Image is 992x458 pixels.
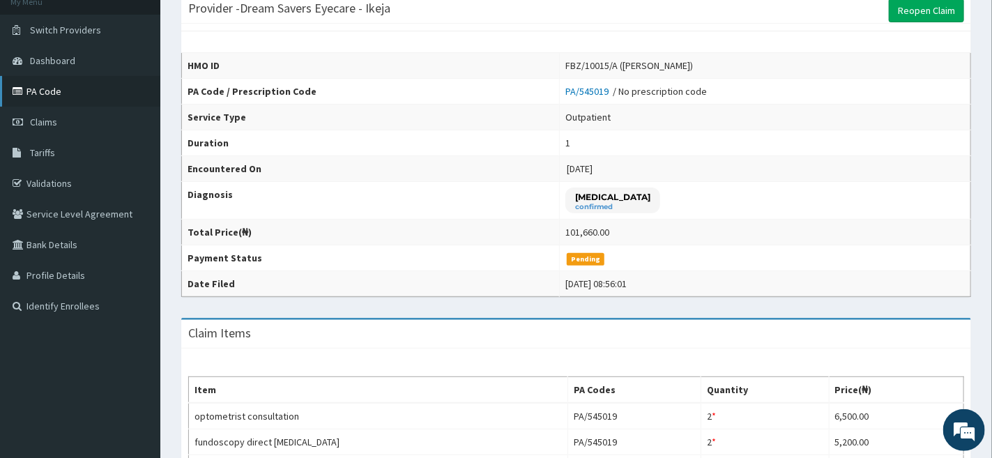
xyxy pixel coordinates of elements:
th: Encountered On [182,156,560,182]
th: Diagnosis [182,182,560,220]
div: 1 [565,136,570,150]
th: Service Type [182,105,560,130]
div: Outpatient [565,110,611,124]
small: confirmed [575,204,650,211]
td: 6,500.00 [829,403,963,429]
td: PA/545019 [567,429,701,455]
th: Price(₦) [829,377,963,404]
p: [MEDICAL_DATA] [575,191,650,203]
span: Tariffs [30,146,55,159]
div: Chat with us now [73,78,234,96]
th: Total Price(₦) [182,220,560,245]
span: We're online! [81,139,192,280]
span: Switch Providers [30,24,101,36]
span: Claims [30,116,57,128]
div: [DATE] 08:56:01 [565,277,627,291]
th: Payment Status [182,245,560,271]
td: 2 [701,403,829,429]
div: Minimize live chat window [229,7,262,40]
td: PA/545019 [567,403,701,429]
th: PA Code / Prescription Code [182,79,560,105]
td: fundoscopy direct [MEDICAL_DATA] [189,429,568,455]
th: PA Codes [567,377,701,404]
div: / No prescription code [565,84,707,98]
th: Duration [182,130,560,156]
div: 101,660.00 [565,225,609,239]
textarea: Type your message and hit 'Enter' [7,307,266,356]
span: Dashboard [30,54,75,67]
h3: Provider - Dream Savers Eyecare - Ikeja [188,2,390,15]
th: Date Filed [182,271,560,297]
td: 2 [701,429,829,455]
td: optometrist consultation [189,403,568,429]
td: 5,200.00 [829,429,963,455]
th: Quantity [701,377,829,404]
div: FBZ/10015/A ([PERSON_NAME]) [565,59,693,72]
a: PA/545019 [565,85,613,98]
span: [DATE] [567,162,593,175]
h3: Claim Items [188,327,251,339]
th: Item [189,377,568,404]
th: HMO ID [182,53,560,79]
img: d_794563401_company_1708531726252_794563401 [26,70,56,105]
span: Pending [567,253,605,266]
